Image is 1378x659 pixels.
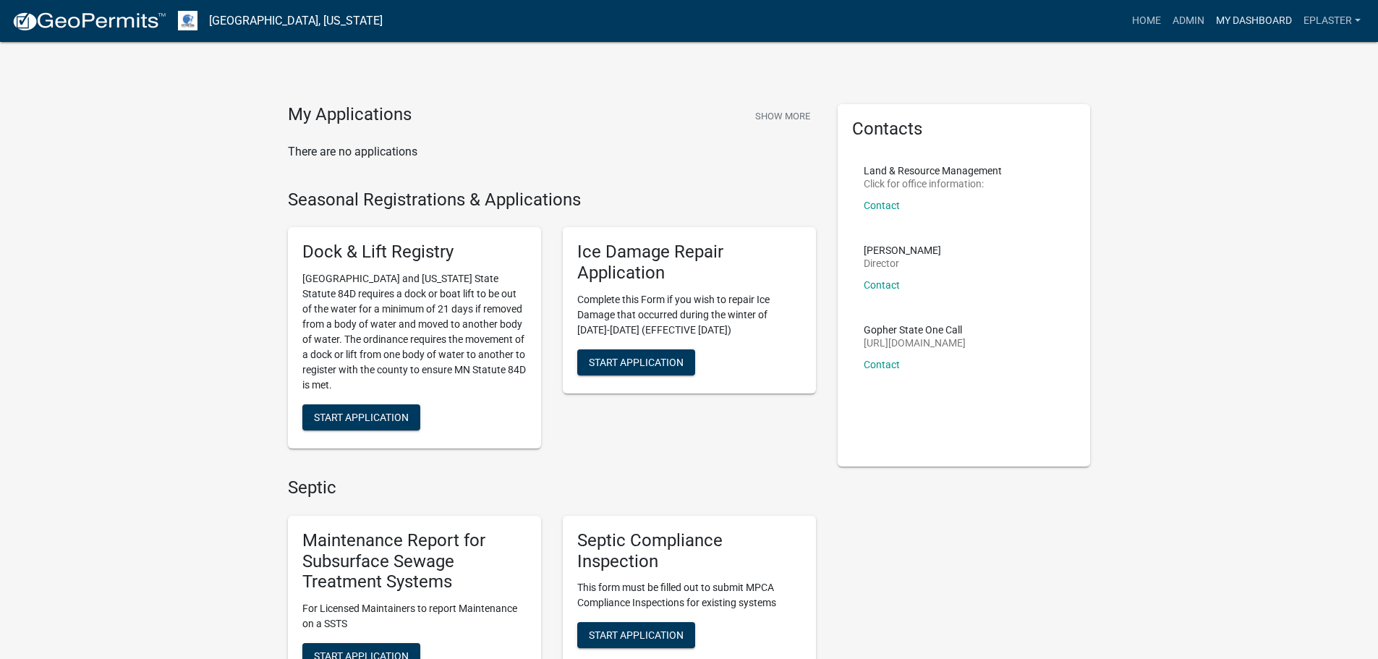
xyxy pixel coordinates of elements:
button: Start Application [302,404,420,430]
h5: Contacts [852,119,1076,140]
a: My Dashboard [1210,7,1298,35]
p: [PERSON_NAME] [864,245,941,255]
span: Start Application [589,356,684,367]
h4: My Applications [288,104,412,126]
span: Start Application [314,412,409,423]
button: Start Application [577,349,695,375]
p: There are no applications [288,143,816,161]
a: Contact [864,359,900,370]
h4: Seasonal Registrations & Applications [288,190,816,211]
a: Home [1126,7,1167,35]
span: Start Application [589,629,684,641]
p: This form must be filled out to submit MPCA Compliance Inspections for existing systems [577,580,801,611]
h5: Maintenance Report for Subsurface Sewage Treatment Systems [302,530,527,592]
p: Click for office information: [864,179,1002,189]
p: [URL][DOMAIN_NAME] [864,338,966,348]
p: Director [864,258,941,268]
p: For Licensed Maintainers to report Maintenance on a SSTS [302,601,527,632]
a: eplaster [1298,7,1366,35]
h5: Ice Damage Repair Application [577,242,801,284]
p: Gopher State One Call [864,325,966,335]
a: Contact [864,279,900,291]
h5: Septic Compliance Inspection [577,530,801,572]
p: [GEOGRAPHIC_DATA] and [US_STATE] State Statute 84D requires a dock or boat lift to be out of the ... [302,271,527,393]
h4: Septic [288,477,816,498]
a: Admin [1167,7,1210,35]
h5: Dock & Lift Registry [302,242,527,263]
a: Contact [864,200,900,211]
button: Start Application [577,622,695,648]
button: Show More [749,104,816,128]
p: Complete this Form if you wish to repair Ice Damage that occurred during the winter of [DATE]-[DA... [577,292,801,338]
a: [GEOGRAPHIC_DATA], [US_STATE] [209,9,383,33]
img: Otter Tail County, Minnesota [178,11,197,30]
p: Land & Resource Management [864,166,1002,176]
